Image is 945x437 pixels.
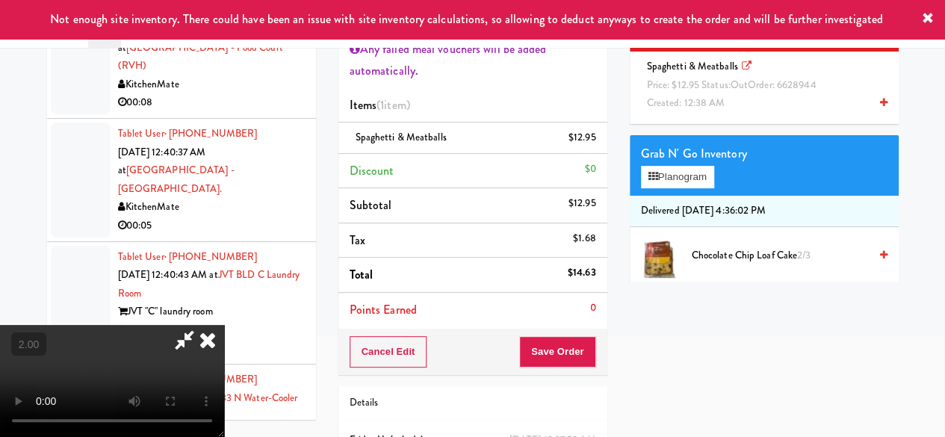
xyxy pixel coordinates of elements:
div: 00:05 [118,217,305,235]
button: Planogram [641,166,714,188]
li: Delivered [DATE] 4:36:02 PM [630,196,899,227]
a: Tablet User· [PHONE_NUMBER] [118,126,258,140]
span: Discount [350,162,394,179]
span: [DATE] 12:40:43 AM at [118,267,218,282]
ng-pluralize: item [384,96,406,114]
span: · [PHONE_NUMBER] [164,126,258,140]
div: $1.68 [573,229,596,248]
div: Any failed meal vouchers will be added automatically. [350,38,596,82]
span: (1 ) [377,96,410,114]
span: Subtotal [350,196,392,214]
a: JVT BLD C Laundry room [118,267,300,300]
div: 00:08 [118,93,305,112]
div: 0 [589,299,595,317]
span: Total [350,266,374,283]
div: $12.95 [568,128,596,147]
a: [GEOGRAPHIC_DATA] - [GEOGRAPHIC_DATA]. [118,163,235,196]
div: Chocolate Chip Loaf Cake2/3 [686,247,887,265]
span: · [PHONE_NUMBER] [164,250,258,264]
div: KitchenMate [118,198,305,217]
span: out [731,78,748,92]
div: Brew City Bites [118,321,305,340]
div: Spaghetti & Meatballs Price: $12.95 Status:outOrder: 6628944Created: 12:38 AM [641,58,887,113]
span: Price: $12.95 Status: Order: 6628944 [647,78,817,92]
div: Details [350,394,596,412]
li: Tablet User· [PHONE_NUMBER][DATE] 12:40:37 AM at[GEOGRAPHIC_DATA] - [GEOGRAPHIC_DATA].KitchenMate... [47,119,316,242]
button: Save Order [519,336,595,368]
span: Tax [350,232,365,249]
a: 333 N Water-Cooler [216,391,298,405]
span: Not enough site inventory. There could have been an issue with site inventory calculations, so al... [50,10,882,28]
span: Spaghetti & Meatballs [356,130,447,144]
div: Grab N' Go Inventory [641,143,887,165]
span: Spaghetti & Meatballs [641,59,828,110]
li: Tablet User· [PHONE_NUMBER][DATE] 12:40:43 AM atJVT BLD C Laundry roomJVT "C" laundry roomBrew Ci... [47,242,316,365]
span: Points Earned [350,301,417,318]
div: $12.95 [568,194,596,213]
span: [DATE] 12:40:37 AM at [118,145,206,178]
div: JVT "C" laundry room [118,303,305,321]
span: 2/3 [797,248,811,262]
a: Tablet User· [PHONE_NUMBER] [118,250,258,264]
span: [DATE] 12:39:47 AM at [118,22,205,55]
button: Cancel Edit [350,336,427,368]
span: Items [350,96,410,114]
div: $0 [584,160,595,179]
span: Chocolate Chip Loaf Cake [692,247,869,265]
div: KitchenMate [118,75,305,94]
div: $14.63 [568,264,596,282]
span: Created: 12:38 AM [647,96,725,110]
